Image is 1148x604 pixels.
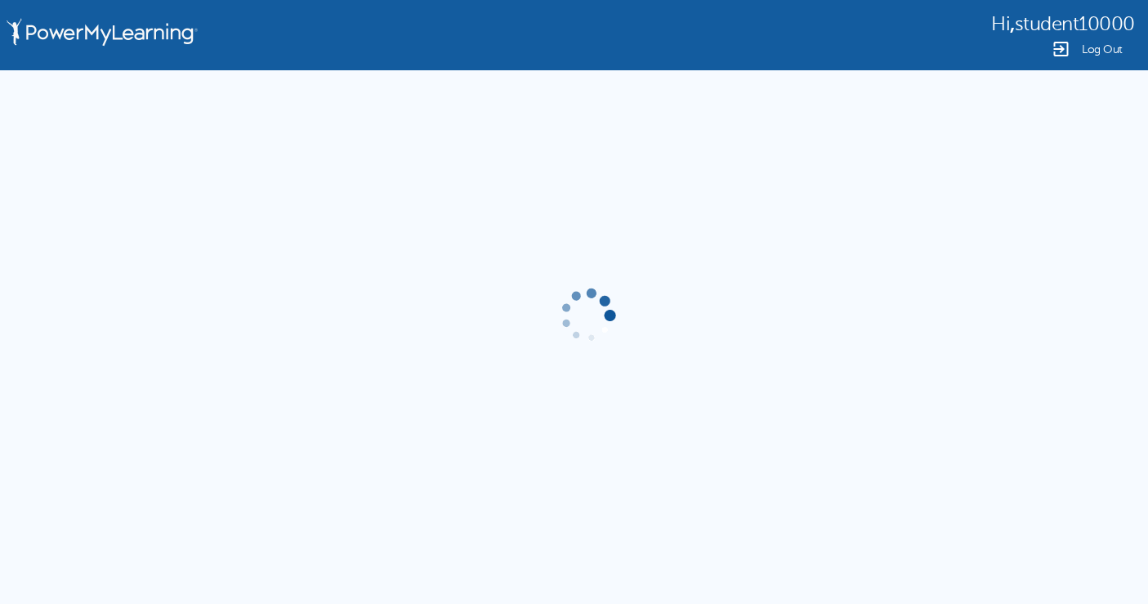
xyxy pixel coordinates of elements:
div: , [991,11,1135,35]
img: gif-load2.gif [557,285,618,346]
img: Logout Icon [1051,39,1070,59]
span: student10000 [1015,13,1135,35]
span: Log Out [1082,43,1123,56]
span: Hi [991,13,1010,35]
